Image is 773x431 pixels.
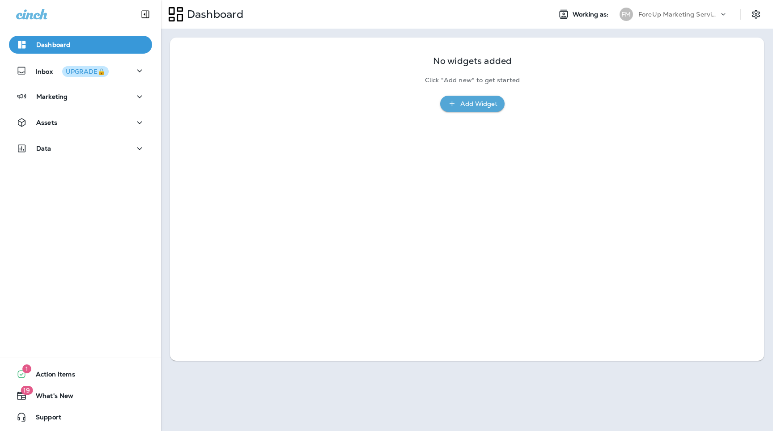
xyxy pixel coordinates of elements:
[440,96,505,112] button: Add Widget
[36,93,68,100] p: Marketing
[460,98,497,110] div: Add Widget
[9,88,152,106] button: Marketing
[9,36,152,54] button: Dashboard
[36,66,109,76] p: Inbox
[638,11,719,18] p: ForeUp Marketing Services account
[66,68,105,75] div: UPGRADE🔒
[9,114,152,131] button: Assets
[22,364,31,373] span: 1
[36,145,51,152] p: Data
[9,139,152,157] button: Data
[21,386,33,395] span: 19
[9,365,152,383] button: 1Action Items
[620,8,633,21] div: FM
[36,119,57,126] p: Assets
[425,76,520,84] p: Click "Add new" to get started
[27,392,73,403] span: What's New
[748,6,764,22] button: Settings
[9,408,152,426] button: Support
[27,371,75,381] span: Action Items
[27,414,61,424] span: Support
[9,387,152,405] button: 19What's New
[62,66,109,77] button: UPGRADE🔒
[183,8,243,21] p: Dashboard
[433,57,512,65] p: No widgets added
[9,62,152,80] button: InboxUPGRADE🔒
[133,5,158,23] button: Collapse Sidebar
[36,41,70,48] p: Dashboard
[573,11,611,18] span: Working as:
